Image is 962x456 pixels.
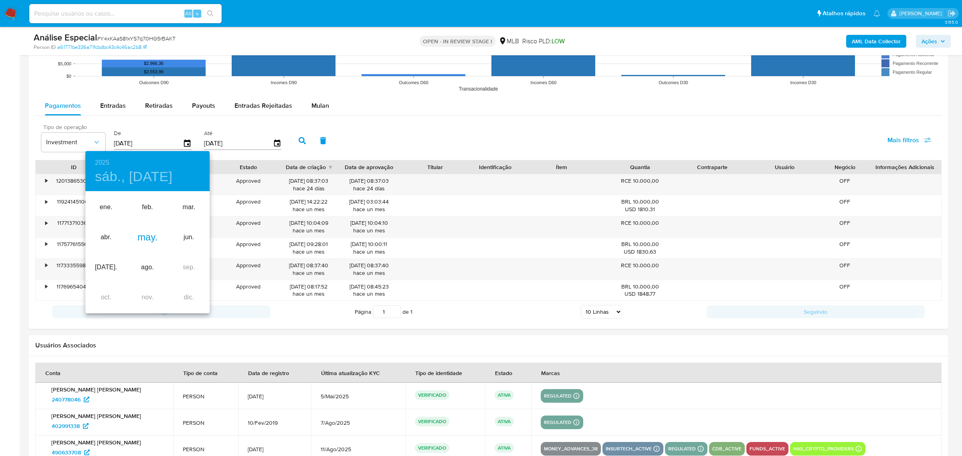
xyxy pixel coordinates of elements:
div: abr. [85,222,127,252]
div: mar. [168,192,210,222]
div: jun. [168,222,210,252]
button: 2025 [95,157,109,168]
div: [DATE]. [85,252,127,282]
div: ago. [127,252,168,282]
div: feb. [127,192,168,222]
div: may. [127,222,168,252]
div: ene. [85,192,127,222]
button: sáb., [DATE] [95,168,172,185]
